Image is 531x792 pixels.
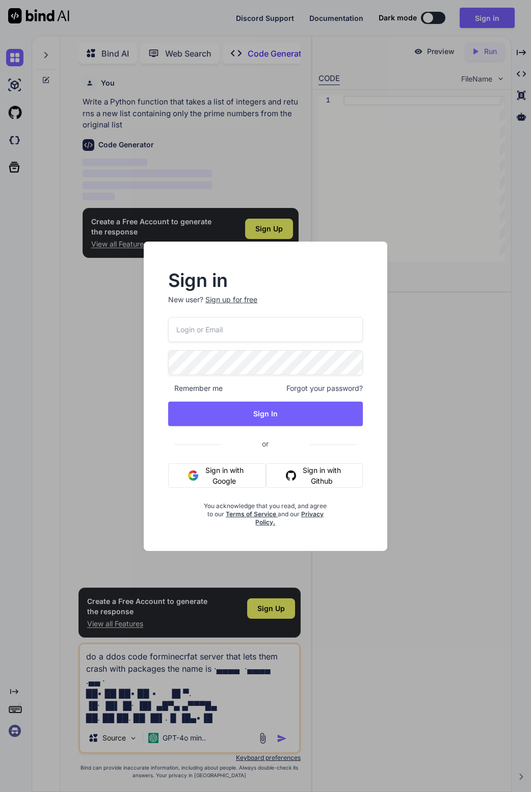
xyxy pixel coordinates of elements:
h2: Sign in [168,272,363,288]
img: github [286,470,296,481]
button: Sign in with Google [168,463,266,488]
span: Remember me [168,383,223,393]
a: Terms of Service [226,510,278,518]
div: You acknowledge that you read, and agree to our and our [201,496,330,526]
span: or [221,431,309,456]
div: Sign up for free [205,295,257,305]
a: Privacy Policy. [255,510,324,526]
span: Forgot your password? [286,383,363,393]
img: google [188,470,198,481]
button: Sign in with Github [266,463,363,488]
input: Login or Email [168,317,363,342]
p: New user? [168,295,363,317]
button: Sign In [168,402,363,426]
